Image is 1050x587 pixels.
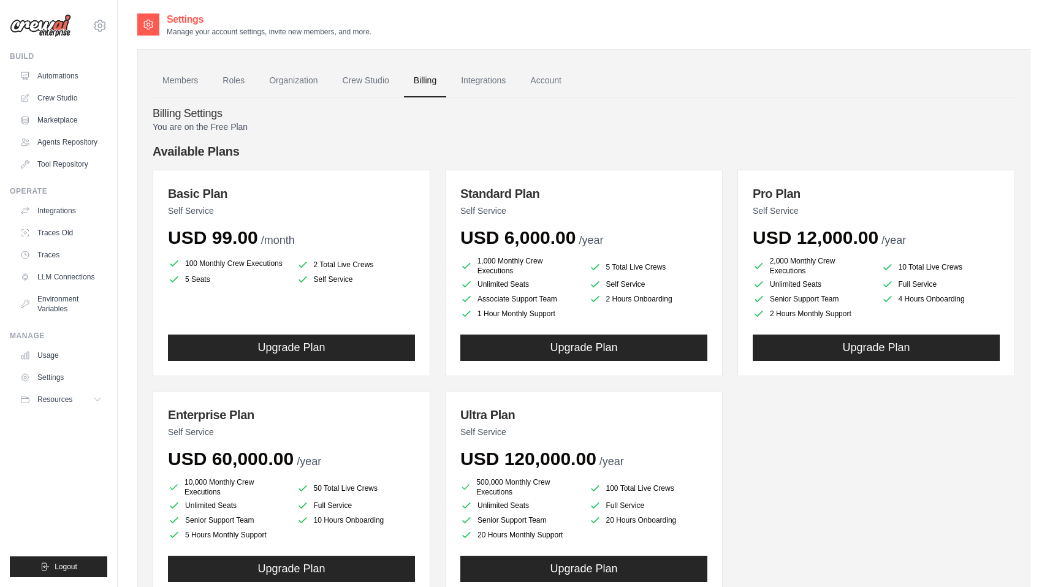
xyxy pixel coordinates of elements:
a: Crew Studio [15,88,107,108]
span: USD 6,000.00 [460,227,576,248]
span: Logout [55,562,77,572]
a: Integrations [451,64,515,97]
li: 5 Seats [168,273,287,286]
p: You are on the Free Plan [153,121,1015,133]
li: 50 Total Live Crews [297,480,416,497]
p: Self Service [168,426,415,438]
li: Senior Support Team [460,514,579,526]
a: Settings [15,368,107,387]
span: Resources [37,395,72,404]
li: 10 Total Live Crews [881,259,1000,276]
a: Automations [15,66,107,86]
li: 2 Total Live Crews [297,259,416,271]
span: /month [261,234,295,246]
p: Self Service [460,426,707,438]
li: Self Service [589,278,708,290]
li: Unlimited Seats [460,278,579,290]
li: 10 Hours Onboarding [297,514,416,526]
span: /year [297,455,321,468]
a: Tool Repository [15,154,107,174]
a: Roles [213,64,254,97]
a: Traces Old [15,223,107,243]
a: Traces [15,245,107,265]
h4: Available Plans [153,143,1015,160]
button: Upgrade Plan [753,335,1000,361]
p: Manage your account settings, invite new members, and more. [167,27,371,37]
li: 20 Hours Monthly Support [460,529,579,541]
li: 2,000 Monthly Crew Executions [753,256,872,276]
button: Logout [10,556,107,577]
li: Senior Support Team [753,293,872,305]
li: 20 Hours Onboarding [589,514,708,526]
h3: Enterprise Plan [168,406,415,423]
a: Integrations [15,201,107,221]
li: Full Service [589,499,708,512]
span: USD 60,000.00 [168,449,294,469]
p: Self Service [168,205,415,217]
li: 5 Hours Monthly Support [168,529,287,541]
h3: Standard Plan [460,185,707,202]
li: Self Service [297,273,416,286]
div: Build [10,51,107,61]
li: 4 Hours Onboarding [881,293,1000,305]
a: Crew Studio [333,64,399,97]
span: USD 120,000.00 [460,449,596,469]
li: Associate Support Team [460,293,579,305]
a: Environment Variables [15,289,107,319]
button: Upgrade Plan [168,335,415,361]
span: /year [599,455,624,468]
li: 1,000 Monthly Crew Executions [460,256,579,276]
li: Senior Support Team [168,514,287,526]
span: /year [881,234,906,246]
li: Full Service [881,278,1000,290]
li: 100 Total Live Crews [589,480,708,497]
span: USD 99.00 [168,227,258,248]
li: 5 Total Live Crews [589,259,708,276]
li: 10,000 Monthly Crew Executions [168,477,287,497]
a: Marketplace [15,110,107,130]
span: USD 12,000.00 [753,227,878,248]
h3: Ultra Plan [460,406,707,423]
li: Full Service [297,499,416,512]
span: /year [579,234,603,246]
button: Upgrade Plan [460,335,707,361]
a: Billing [404,64,446,97]
h3: Basic Plan [168,185,415,202]
a: Members [153,64,208,97]
li: 2 Hours Monthly Support [753,308,872,320]
h3: Pro Plan [753,185,1000,202]
button: Upgrade Plan [460,556,707,582]
div: Manage [10,331,107,341]
h4: Billing Settings [153,107,1015,121]
a: Agents Repository [15,132,107,152]
li: 2 Hours Onboarding [589,293,708,305]
li: 100 Monthly Crew Executions [168,256,287,271]
button: Upgrade Plan [168,556,415,582]
li: Unlimited Seats [168,499,287,512]
a: Organization [259,64,327,97]
p: Self Service [460,205,707,217]
a: Usage [15,346,107,365]
p: Self Service [753,205,1000,217]
li: Unlimited Seats [753,278,872,290]
h2: Settings [167,12,371,27]
img: Logo [10,14,71,37]
button: Resources [15,390,107,409]
li: Unlimited Seats [460,499,579,512]
li: 500,000 Monthly Crew Executions [460,477,579,497]
li: 1 Hour Monthly Support [460,308,579,320]
a: Account [520,64,571,97]
div: Operate [10,186,107,196]
a: LLM Connections [15,267,107,287]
